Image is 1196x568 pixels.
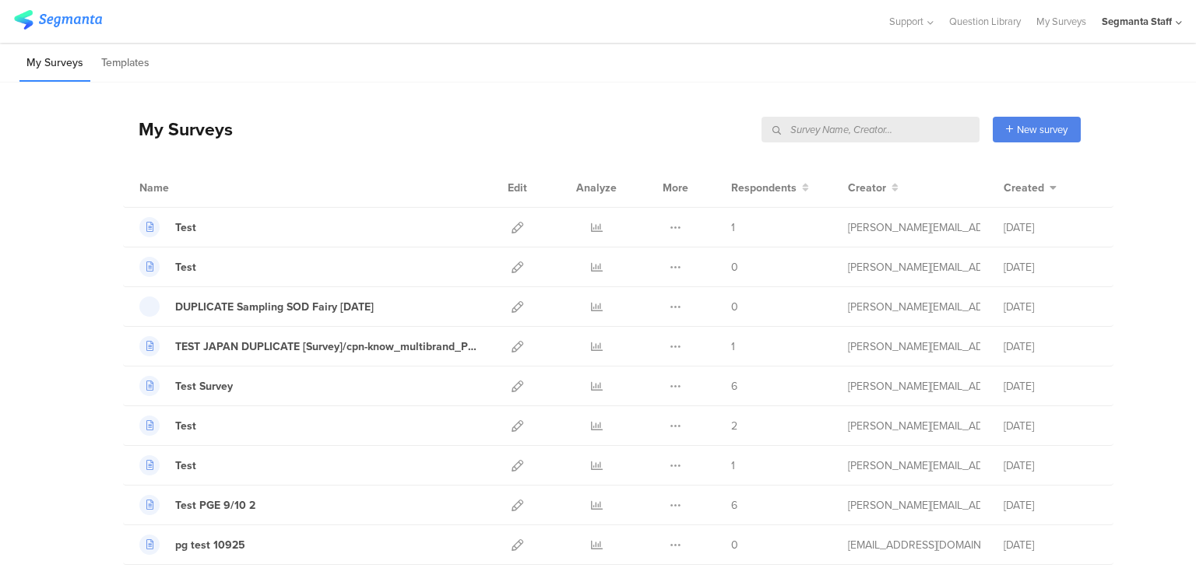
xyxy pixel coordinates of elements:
li: Templates [94,45,157,82]
button: Creator [848,180,899,196]
a: Test [139,257,196,277]
div: raymund@segmanta.com [848,299,980,315]
span: 6 [731,497,737,514]
div: [DATE] [1004,299,1097,315]
div: raymund@segmanta.com [848,418,980,434]
div: pg test 10925 [175,537,245,553]
a: Test PGE 9/10 2 [139,495,255,515]
div: raymund@segmanta.com [848,378,980,394]
div: More [659,168,692,207]
div: riel@segmanta.com [848,338,980,355]
div: Test [175,458,196,474]
div: [DATE] [1004,458,1097,474]
span: Respondents [731,180,797,196]
a: TEST JAPAN DUPLICATE [Survey]/cpn-know_multibrand_PG-5000yen-2507/ [139,336,477,356]
div: [DATE] [1004,219,1097,236]
div: [DATE] [1004,259,1097,275]
a: Test [139,455,196,475]
div: Test Survey [175,378,233,394]
a: Test [139,415,196,436]
div: Test [175,219,196,236]
button: Respondents [731,180,809,196]
span: 6 [731,378,737,394]
div: Name [139,180,233,196]
span: 0 [731,259,738,275]
div: riel@segmanta.com [848,219,980,236]
div: Analyze [573,168,620,207]
li: My Surveys [19,45,90,82]
a: DUPLICATE Sampling SOD Fairy [DATE] [139,296,374,317]
div: Test [175,418,196,434]
span: 1 [731,219,735,236]
div: [DATE] [1004,537,1097,553]
span: 0 [731,299,738,315]
div: eliran@segmanta.com [848,537,980,553]
a: Test Survey [139,376,233,396]
div: Edit [501,168,534,207]
button: Created [1004,180,1057,196]
div: Test [175,259,196,275]
span: Support [889,14,923,29]
span: Creator [848,180,886,196]
span: New survey [1017,122,1068,137]
div: DUPLICATE Sampling SOD Fairy Aug'25 [175,299,374,315]
div: [DATE] [1004,497,1097,514]
span: 1 [731,458,735,474]
span: 2 [731,418,737,434]
span: 1 [731,338,735,355]
div: My Surveys [123,116,233,142]
span: 0 [731,537,738,553]
a: pg test 10925 [139,535,245,555]
div: Test PGE 9/10 2 [175,497,255,514]
div: [DATE] [1004,378,1097,394]
div: TEST JAPAN DUPLICATE [Survey]/cpn-know_multibrand_PG-5000yen-2507/ [175,338,477,355]
div: Segmanta Staff [1102,14,1172,29]
img: segmanta logo [14,10,102,30]
div: raymund@segmanta.com [848,259,980,275]
span: Created [1004,180,1044,196]
div: [DATE] [1004,418,1097,434]
a: Test [139,217,196,237]
div: [DATE] [1004,338,1097,355]
input: Survey Name, Creator... [762,117,980,142]
div: riel@segmanta.com [848,458,980,474]
div: raymund@segmanta.com [848,497,980,514]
